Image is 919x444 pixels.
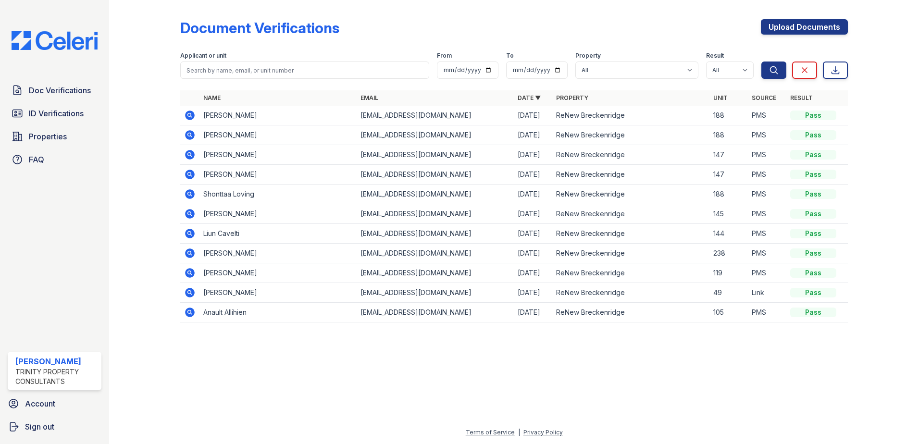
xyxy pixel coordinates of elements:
[790,288,836,297] div: Pass
[357,125,514,145] td: [EMAIL_ADDRESS][DOMAIN_NAME]
[199,263,357,283] td: [PERSON_NAME]
[748,204,786,224] td: PMS
[357,224,514,244] td: [EMAIL_ADDRESS][DOMAIN_NAME]
[8,81,101,100] a: Doc Verifications
[748,263,786,283] td: PMS
[199,106,357,125] td: [PERSON_NAME]
[790,189,836,199] div: Pass
[514,165,552,185] td: [DATE]
[29,108,84,119] span: ID Verifications
[8,150,101,169] a: FAQ
[790,150,836,160] div: Pass
[748,165,786,185] td: PMS
[199,303,357,322] td: Anault Allihien
[357,106,514,125] td: [EMAIL_ADDRESS][DOMAIN_NAME]
[552,165,709,185] td: ReNew Breckenridge
[552,224,709,244] td: ReNew Breckenridge
[709,106,748,125] td: 188
[748,185,786,204] td: PMS
[709,303,748,322] td: 105
[357,303,514,322] td: [EMAIL_ADDRESS][DOMAIN_NAME]
[748,125,786,145] td: PMS
[199,224,357,244] td: Liun Cavelti
[556,94,588,101] a: Property
[790,229,836,238] div: Pass
[8,127,101,146] a: Properties
[199,145,357,165] td: [PERSON_NAME]
[199,283,357,303] td: [PERSON_NAME]
[25,421,54,432] span: Sign out
[752,94,776,101] a: Source
[709,185,748,204] td: 188
[709,224,748,244] td: 144
[748,303,786,322] td: PMS
[552,185,709,204] td: ReNew Breckenridge
[706,52,724,60] label: Result
[748,244,786,263] td: PMS
[466,429,515,436] a: Terms of Service
[552,204,709,224] td: ReNew Breckenridge
[29,85,91,96] span: Doc Verifications
[709,165,748,185] td: 147
[514,204,552,224] td: [DATE]
[29,131,67,142] span: Properties
[518,429,520,436] div: |
[523,429,563,436] a: Privacy Policy
[4,31,105,50] img: CE_Logo_Blue-a8612792a0a2168367f1c8372b55b34899dd931a85d93a1a3d3e32e68fde9ad4.png
[357,165,514,185] td: [EMAIL_ADDRESS][DOMAIN_NAME]
[709,283,748,303] td: 49
[514,263,552,283] td: [DATE]
[357,244,514,263] td: [EMAIL_ADDRESS][DOMAIN_NAME]
[357,185,514,204] td: [EMAIL_ADDRESS][DOMAIN_NAME]
[180,19,339,37] div: Document Verifications
[506,52,514,60] label: To
[552,244,709,263] td: ReNew Breckenridge
[790,209,836,219] div: Pass
[790,248,836,258] div: Pass
[748,106,786,125] td: PMS
[748,283,786,303] td: Link
[790,268,836,278] div: Pass
[552,125,709,145] td: ReNew Breckenridge
[518,94,541,101] a: Date ▼
[180,62,429,79] input: Search by name, email, or unit number
[709,204,748,224] td: 145
[357,145,514,165] td: [EMAIL_ADDRESS][DOMAIN_NAME]
[552,106,709,125] td: ReNew Breckenridge
[514,224,552,244] td: [DATE]
[709,125,748,145] td: 188
[552,303,709,322] td: ReNew Breckenridge
[514,283,552,303] td: [DATE]
[199,165,357,185] td: [PERSON_NAME]
[15,356,98,367] div: [PERSON_NAME]
[552,145,709,165] td: ReNew Breckenridge
[552,283,709,303] td: ReNew Breckenridge
[15,367,98,386] div: Trinity Property Consultants
[4,394,105,413] a: Account
[709,244,748,263] td: 238
[437,52,452,60] label: From
[552,263,709,283] td: ReNew Breckenridge
[357,204,514,224] td: [EMAIL_ADDRESS][DOMAIN_NAME]
[575,52,601,60] label: Property
[761,19,848,35] a: Upload Documents
[709,263,748,283] td: 119
[790,308,836,317] div: Pass
[180,52,226,60] label: Applicant or unit
[199,125,357,145] td: [PERSON_NAME]
[514,125,552,145] td: [DATE]
[790,130,836,140] div: Pass
[357,263,514,283] td: [EMAIL_ADDRESS][DOMAIN_NAME]
[514,145,552,165] td: [DATE]
[4,417,105,436] a: Sign out
[360,94,378,101] a: Email
[748,224,786,244] td: PMS
[514,185,552,204] td: [DATE]
[790,94,813,101] a: Result
[790,170,836,179] div: Pass
[199,244,357,263] td: [PERSON_NAME]
[514,244,552,263] td: [DATE]
[790,111,836,120] div: Pass
[357,283,514,303] td: [EMAIL_ADDRESS][DOMAIN_NAME]
[203,94,221,101] a: Name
